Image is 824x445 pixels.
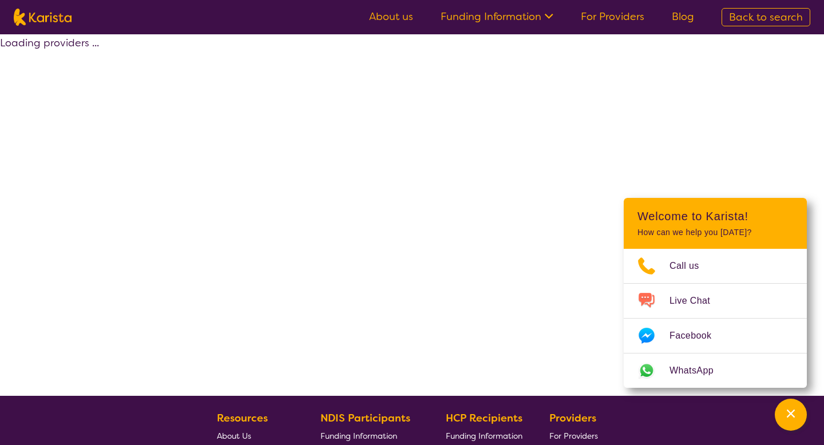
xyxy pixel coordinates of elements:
img: Karista logo [14,9,72,26]
a: Web link opens in a new tab. [624,353,807,388]
a: Back to search [722,8,810,26]
span: WhatsApp [669,362,727,379]
a: Funding Information [441,10,553,23]
a: For Providers [549,427,603,444]
span: Live Chat [669,292,724,309]
b: Resources [217,411,268,425]
span: For Providers [549,431,598,441]
b: Providers [549,411,596,425]
span: Funding Information [446,431,522,441]
a: For Providers [581,10,644,23]
p: How can we help you [DATE]? [637,228,793,237]
div: Channel Menu [624,198,807,388]
span: Back to search [729,10,803,24]
span: About Us [217,431,251,441]
span: Funding Information [320,431,397,441]
a: Funding Information [320,427,419,444]
span: Facebook [669,327,725,344]
ul: Choose channel [624,249,807,388]
a: Funding Information [446,427,522,444]
button: Channel Menu [775,399,807,431]
a: About us [369,10,413,23]
a: Blog [672,10,694,23]
span: Call us [669,257,713,275]
b: HCP Recipients [446,411,522,425]
b: NDIS Participants [320,411,410,425]
a: About Us [217,427,294,444]
h2: Welcome to Karista! [637,209,793,223]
